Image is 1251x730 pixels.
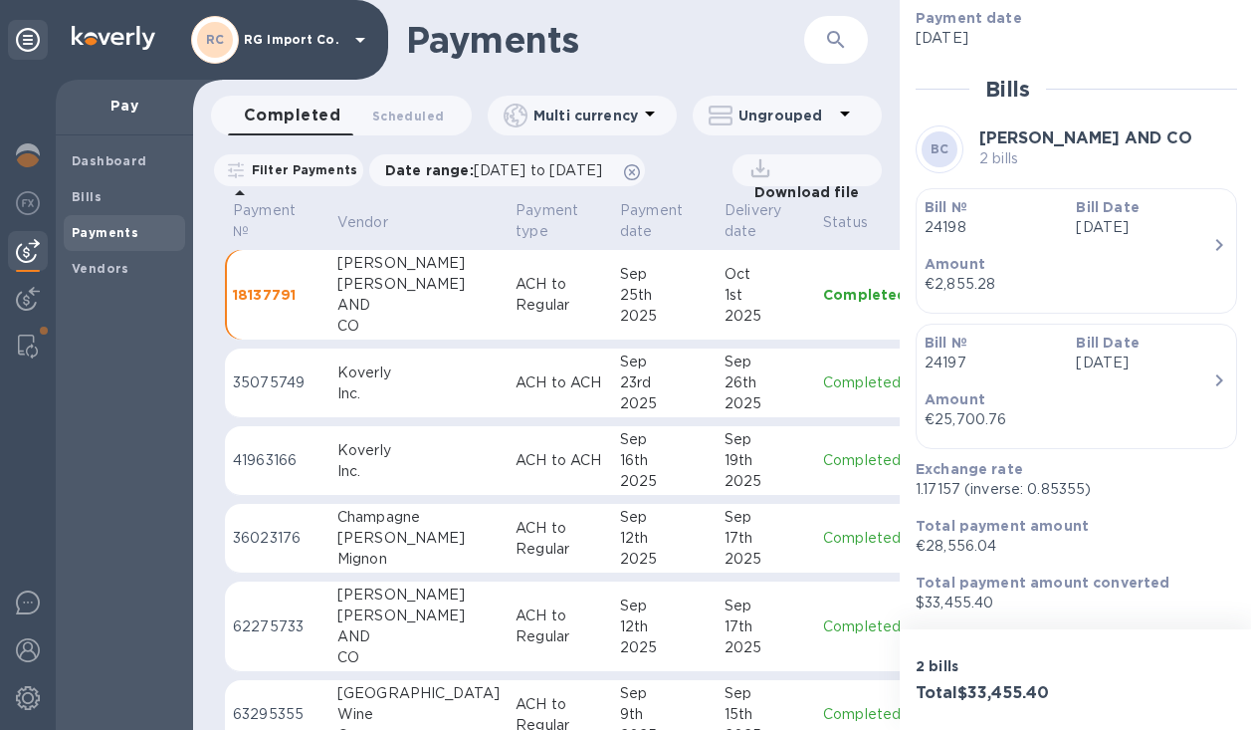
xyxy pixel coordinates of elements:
[337,585,500,606] div: [PERSON_NAME]
[72,96,177,116] p: Pay
[337,507,500,528] div: Champagne
[620,528,709,549] div: 12th
[233,528,321,549] p: 36023176
[474,162,602,178] span: [DATE] to [DATE]
[620,200,683,242] p: Payment date
[620,596,709,616] div: Sep
[337,383,500,404] div: Inc.
[620,683,709,704] div: Sep
[823,450,907,471] p: Completed
[725,528,807,549] div: 17th
[925,353,1060,373] p: 24197
[916,656,1068,676] p: 2 bills
[979,148,1192,169] p: 2 bills
[620,637,709,658] div: 2025
[725,616,807,637] div: 17th
[925,217,1060,238] p: 24198
[1076,353,1211,373] p: [DATE]
[337,253,500,274] div: [PERSON_NAME]
[916,479,1221,500] p: 1.17157 (inverse: 0.85355)
[746,182,859,202] p: Download file
[725,549,807,570] div: 2025
[620,285,709,306] div: 25th
[916,324,1237,449] button: Bill №24197Bill Date[DATE]Amount€25,700.76
[823,616,907,637] p: Completed
[738,106,833,125] p: Ungrouped
[233,616,321,637] p: 62275733
[337,704,500,725] div: Wine
[925,256,985,272] b: Amount
[925,391,985,407] b: Amount
[516,274,604,316] p: ACH to Regular
[72,189,102,204] b: Bills
[337,274,500,295] div: [PERSON_NAME]
[916,575,1170,591] b: Total payment amount converted
[823,212,868,233] p: Status
[372,106,444,126] span: Scheduled
[725,704,807,725] div: 15th
[725,429,807,450] div: Sep
[725,352,807,372] div: Sep
[337,295,500,316] div: AND
[1076,199,1139,215] b: Bill Date
[979,128,1192,147] b: [PERSON_NAME] AND CO
[337,647,500,668] div: CO
[823,372,907,393] p: Completed
[725,393,807,414] div: 2025
[337,461,500,482] div: Inc.
[925,274,1212,295] div: €2,855.28
[916,684,1068,703] h3: Total $33,455.40
[620,372,709,393] div: 23rd
[337,316,500,337] div: CO
[337,626,500,647] div: AND
[516,606,604,647] p: ACH to Regular
[1076,335,1139,351] b: Bill Date
[516,200,578,242] p: Payment type
[233,200,296,242] p: Payment №
[516,450,604,471] p: ACH to ACH
[916,536,1221,557] p: €28,556.04
[823,528,907,549] p: Completed
[823,212,894,233] span: Status
[337,528,500,549] div: [PERSON_NAME]
[620,306,709,327] div: 2025
[931,141,949,156] b: BC
[725,596,807,616] div: Sep
[925,199,967,215] b: Bill №
[620,352,709,372] div: Sep
[620,429,709,450] div: Sep
[337,363,500,383] div: Koverly
[72,261,129,276] b: Vendors
[620,616,709,637] div: 12th
[725,285,807,306] div: 1st
[516,200,604,242] span: Payment type
[206,32,225,47] b: RC
[620,200,709,242] span: Payment date
[337,440,500,461] div: Koverly
[233,200,321,242] span: Payment №
[620,471,709,492] div: 2025
[725,637,807,658] div: 2025
[620,507,709,528] div: Sep
[337,212,414,233] span: Vendor
[916,518,1089,534] b: Total payment amount
[369,154,645,186] div: Date range:[DATE] to [DATE]
[244,33,343,47] p: RG Import Co.
[337,606,500,626] div: [PERSON_NAME]
[925,335,967,351] b: Bill №
[620,450,709,471] div: 16th
[244,102,340,129] span: Completed
[725,306,807,327] div: 2025
[233,450,321,471] p: 41963166
[620,549,709,570] div: 2025
[337,212,388,233] p: Vendor
[725,683,807,704] div: Sep
[620,264,709,285] div: Sep
[725,372,807,393] div: 26th
[516,518,604,560] p: ACH to Regular
[725,200,781,242] p: Delivery date
[725,264,807,285] div: Oct
[620,704,709,725] div: 9th
[337,683,500,704] div: [GEOGRAPHIC_DATA]
[916,10,1022,26] b: Payment date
